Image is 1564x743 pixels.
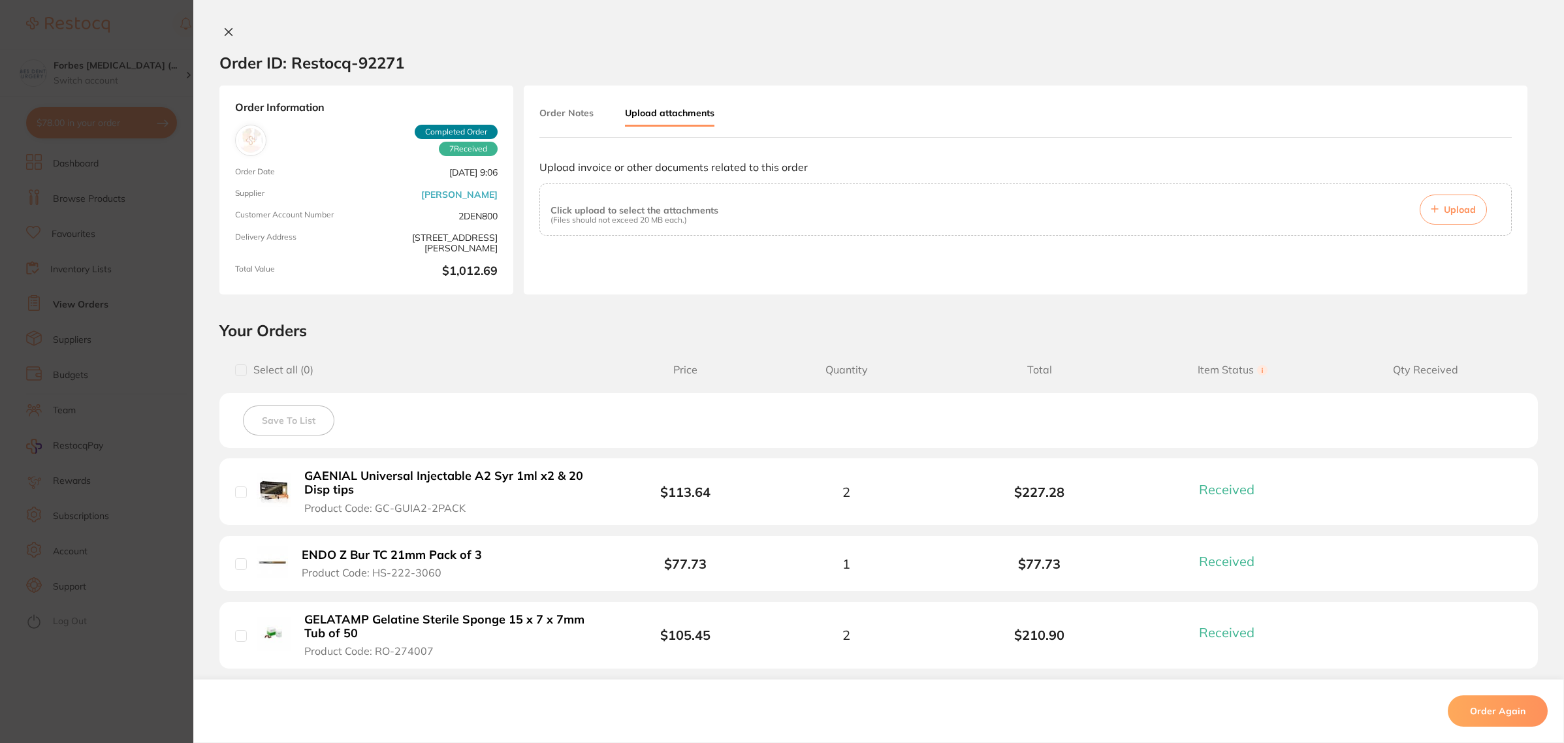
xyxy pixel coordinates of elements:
span: Total [943,364,1136,376]
b: ENDO Z Bur TC 21mm Pack of 3 [302,548,482,562]
b: $210.90 [943,627,1136,642]
button: Upload [1420,195,1487,225]
span: Received [1199,481,1254,498]
strong: Order Information [235,101,498,114]
b: $77.73 [943,556,1136,571]
span: Received [1199,624,1254,640]
span: Product Code: RO-274007 [304,645,434,657]
span: Quantity [750,364,943,376]
span: Completed Order [415,125,498,139]
button: Save To List [243,405,334,435]
b: $1,012.69 [372,264,498,279]
button: Received [1195,481,1270,498]
img: Henry Schein Halas [238,128,263,153]
span: Product Code: HS-222-3060 [302,567,441,578]
span: Item Status [1136,364,1330,376]
span: Received [1199,553,1254,569]
b: $105.45 [660,627,710,643]
button: Order Again [1448,695,1548,727]
p: Click upload to select the attachments [551,205,718,215]
img: GAENIAL Universal Injectable A2 Syr 1ml x2 & 20 Disp tips [257,473,291,507]
p: (Files should not exceed 20 MB each.) [551,215,718,225]
span: 2DEN800 [372,210,498,221]
button: Upload attachments [625,101,714,127]
span: Total Value [235,264,361,279]
button: GAENIAL Universal Injectable A2 Syr 1ml x2 & 20 Disp tips Product Code: GC-GUIA2-2PACK [300,469,601,514]
button: Received [1195,553,1270,569]
a: [PERSON_NAME] [421,189,498,200]
span: 1 [842,556,850,571]
b: GELATAMP Gelatine Sterile Sponge 15 x 7 x 7mm Tub of 50 [304,613,598,640]
button: ENDO Z Bur TC 21mm Pack of 3 Product Code: HS-222-3060 [298,548,496,580]
span: Price [621,364,750,376]
span: [STREET_ADDRESS][PERSON_NAME] [372,232,498,254]
span: Upload [1444,204,1476,215]
span: Supplier [235,189,361,200]
span: Order Date [235,167,361,178]
span: Qty Received [1329,364,1522,376]
span: Received [439,142,498,156]
p: Upload invoice or other documents related to this order [539,161,1512,173]
span: 2 [842,484,850,499]
b: $227.28 [943,484,1136,499]
span: [DATE] 9:06 [372,167,498,178]
img: ENDO Z Bur TC 21mm Pack of 3 [257,546,288,578]
h2: Order ID: Restocq- 92271 [219,53,404,72]
b: $77.73 [664,556,707,572]
span: Select all ( 0 ) [247,364,313,376]
b: $113.64 [660,484,710,500]
img: GELATAMP Gelatine Sterile Sponge 15 x 7 x 7mm Tub of 50 [257,617,291,651]
span: Product Code: GC-GUIA2-2PACK [304,502,466,514]
b: GAENIAL Universal Injectable A2 Syr 1ml x2 & 20 Disp tips [304,469,598,496]
span: Customer Account Number [235,210,361,221]
h2: Your Orders [219,321,1538,340]
button: Order Notes [539,101,594,125]
button: Received [1195,624,1270,640]
span: 2 [842,627,850,642]
button: GELATAMP Gelatine Sterile Sponge 15 x 7 x 7mm Tub of 50 Product Code: RO-274007 [300,612,601,658]
span: Delivery Address [235,232,361,254]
